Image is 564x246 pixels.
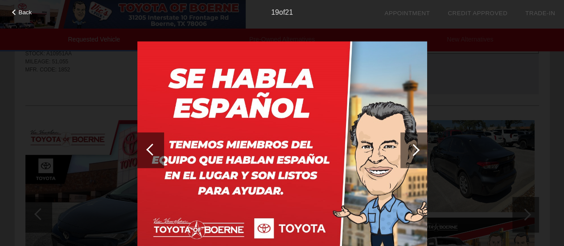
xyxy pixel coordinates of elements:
span: Back [19,9,32,16]
span: 19 [271,8,279,16]
a: Appointment [384,10,430,17]
a: Trade-In [525,10,555,17]
a: Credit Approved [448,10,507,17]
span: 21 [285,8,293,16]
